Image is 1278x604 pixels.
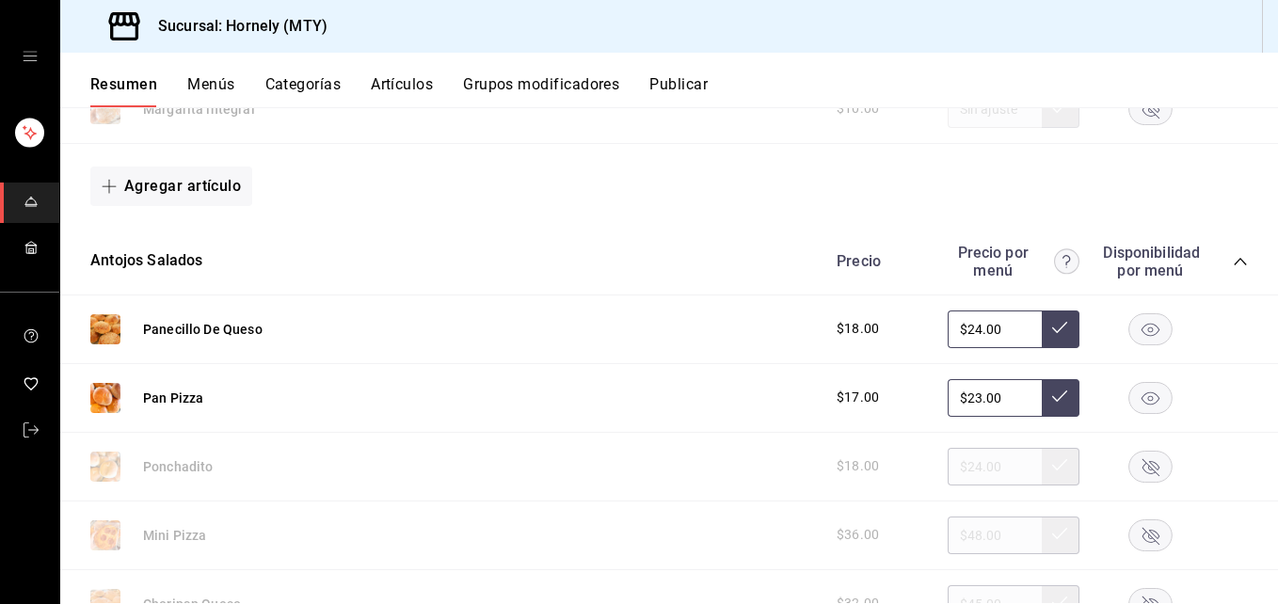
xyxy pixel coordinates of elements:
button: Menús [187,75,234,107]
button: Categorías [265,75,342,107]
button: Panecillo De Queso [143,320,263,339]
img: Preview [90,383,120,413]
img: Preview [90,314,120,344]
div: navigation tabs [90,75,1278,107]
button: Antojos Salados [90,250,203,272]
span: $18.00 [837,319,879,339]
button: Resumen [90,75,157,107]
button: Artículos [371,75,433,107]
input: Sin ajuste [948,310,1042,348]
button: Agregar artículo [90,167,252,206]
input: Sin ajuste [948,379,1042,417]
span: $17.00 [837,388,879,407]
div: Precio [818,252,938,270]
div: Precio por menú [948,244,1079,279]
button: Pan Pizza [143,389,203,407]
button: open drawer [23,49,38,64]
button: Grupos modificadores [463,75,619,107]
h3: Sucursal: Hornely (MTY) [143,15,327,38]
div: Disponibilidad por menú [1103,244,1197,279]
button: Publicar [649,75,708,107]
button: collapse-category-row [1233,254,1248,269]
